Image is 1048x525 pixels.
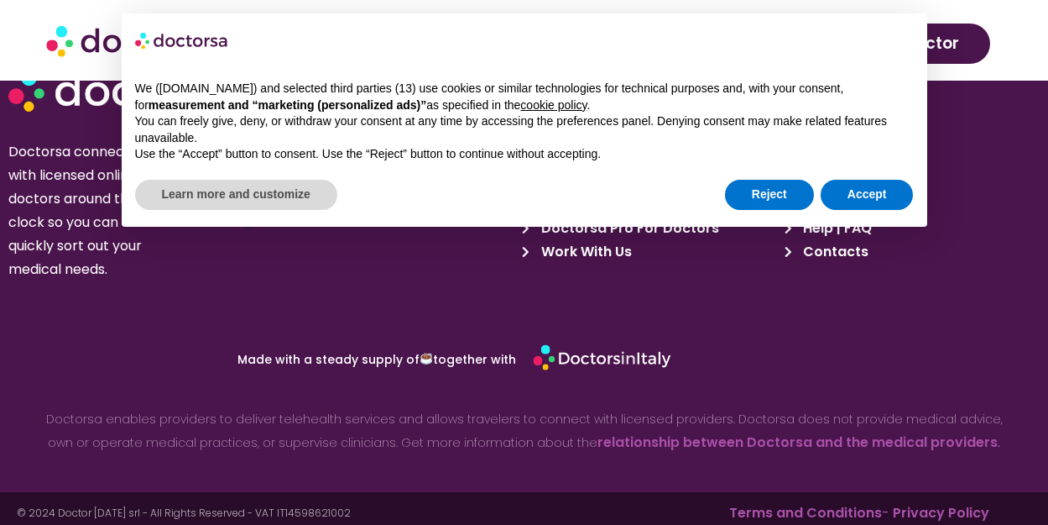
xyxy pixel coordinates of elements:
[537,240,632,264] span: Work With Us
[135,180,337,210] button: Learn more and customize
[8,140,167,281] p: Doctorsa connects you with licensed online doctors around the clock so you can quickly sort out y...
[135,81,914,113] p: We ([DOMAIN_NAME]) and selected third parties (13) use cookies or similar technologies for techni...
[39,407,1009,454] p: Doctorsa enables providers to deliver telehealth services and allows travelers to connect with li...
[729,503,889,522] span: -
[725,180,814,210] button: Reject
[597,433,998,452] a: relationship between Doctorsa and the medical providers
[821,180,914,210] button: Accept
[998,434,1000,451] strong: .
[73,353,516,365] p: Made with a steady supply of together with
[135,146,914,163] p: Use the “Accept” button to consent. Use the “Reject” button to continue without accepting.
[149,98,426,112] strong: measurement and “marketing (personalized ads)”
[729,503,882,522] a: Terms and Conditions
[420,353,432,365] img: ☕
[799,240,868,264] span: Contacts
[520,98,587,112] a: cookie policy
[785,240,1036,264] a: Contacts
[135,113,914,146] p: You can freely give, deny, or withdraw your consent at any time by accessing the preferences pane...
[135,27,229,54] img: logo
[522,240,774,264] a: Work With Us
[893,503,989,522] a: Privacy Policy
[17,508,524,518] p: © 2024 Doctor [DATE] srl - All Rights Reserved - VAT IT14598621002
